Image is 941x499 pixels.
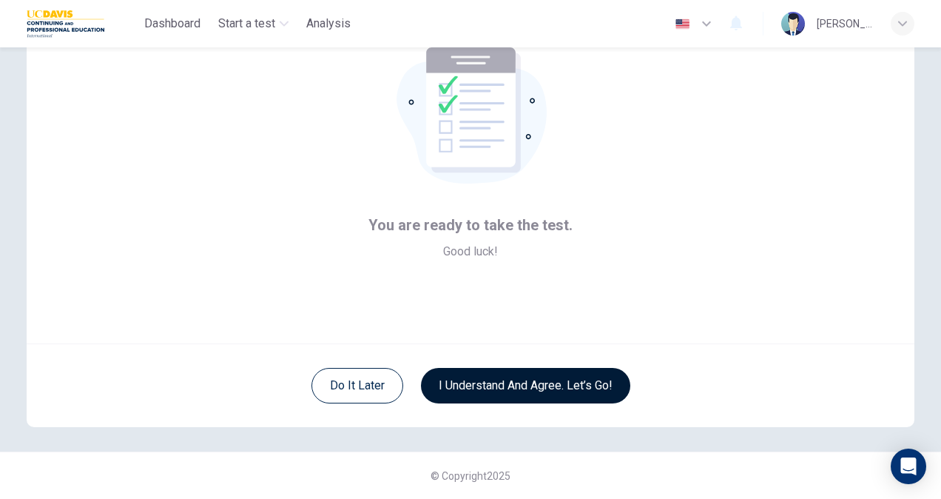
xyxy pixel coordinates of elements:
span: Start a test [218,15,275,33]
button: Start a test [212,10,294,37]
img: en [673,19,692,30]
div: Open Intercom Messenger [891,449,926,484]
button: I understand and agree. Let’s go! [421,368,630,403]
span: Analysis [306,15,351,33]
a: UC Davis logo [27,9,138,38]
button: Dashboard [138,10,206,37]
button: Do it later [311,368,403,403]
span: © Copyright 2025 [431,470,510,482]
img: UC Davis logo [27,9,104,38]
span: Good luck! [443,243,498,261]
div: [PERSON_NAME] [817,15,873,33]
span: Dashboard [144,15,200,33]
img: Profile picture [781,12,805,36]
button: Analysis [300,10,357,37]
span: You are ready to take the test. [368,213,573,237]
